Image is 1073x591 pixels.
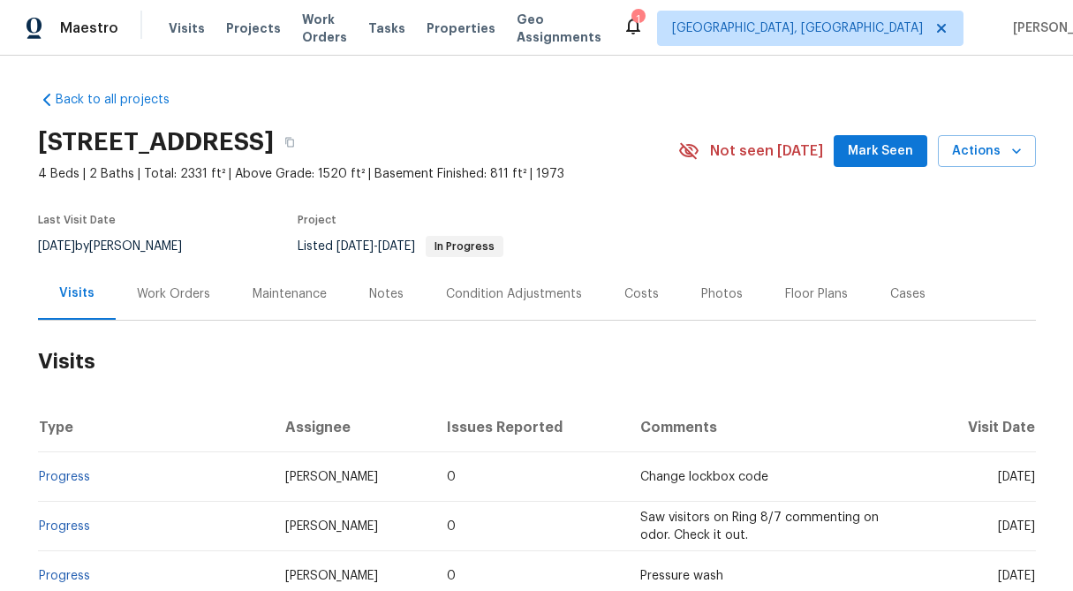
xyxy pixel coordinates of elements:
[640,570,723,582] span: Pressure wash
[39,570,90,582] a: Progress
[710,142,823,160] span: Not seen [DATE]
[785,285,848,303] div: Floor Plans
[701,285,743,303] div: Photos
[938,135,1036,168] button: Actions
[274,126,306,158] button: Copy Address
[38,236,203,257] div: by [PERSON_NAME]
[631,11,644,28] div: 1
[446,285,582,303] div: Condition Adjustments
[447,471,456,483] span: 0
[926,403,1036,452] th: Visit Date
[369,285,404,303] div: Notes
[38,215,116,225] span: Last Visit Date
[834,135,927,168] button: Mark Seen
[38,321,1036,403] h2: Visits
[38,403,271,452] th: Type
[336,240,415,253] span: -
[253,285,327,303] div: Maintenance
[378,240,415,253] span: [DATE]
[59,284,94,302] div: Visits
[285,471,378,483] span: [PERSON_NAME]
[890,285,926,303] div: Cases
[672,19,923,37] span: [GEOGRAPHIC_DATA], [GEOGRAPHIC_DATA]
[517,11,601,46] span: Geo Assignments
[38,240,75,253] span: [DATE]
[60,19,118,37] span: Maestro
[169,19,205,37] span: Visits
[998,520,1035,533] span: [DATE]
[226,19,281,37] span: Projects
[38,133,274,151] h2: [STREET_ADDRESS]
[302,11,347,46] span: Work Orders
[137,285,210,303] div: Work Orders
[998,570,1035,582] span: [DATE]
[336,240,374,253] span: [DATE]
[640,511,879,542] span: Saw visitors on Ring 8/7 commenting on odor. Check it out.
[447,520,456,533] span: 0
[427,19,495,37] span: Properties
[39,520,90,533] a: Progress
[433,403,626,452] th: Issues Reported
[38,165,678,183] span: 4 Beds | 2 Baths | Total: 2331 ft² | Above Grade: 1520 ft² | Basement Finished: 811 ft² | 1973
[998,471,1035,483] span: [DATE]
[298,240,503,253] span: Listed
[38,91,208,109] a: Back to all projects
[285,570,378,582] span: [PERSON_NAME]
[626,403,926,452] th: Comments
[271,403,434,452] th: Assignee
[39,471,90,483] a: Progress
[298,215,336,225] span: Project
[624,285,659,303] div: Costs
[640,471,768,483] span: Change lockbox code
[285,520,378,533] span: [PERSON_NAME]
[447,570,456,582] span: 0
[368,22,405,34] span: Tasks
[427,241,502,252] span: In Progress
[848,140,913,163] span: Mark Seen
[952,140,1022,163] span: Actions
